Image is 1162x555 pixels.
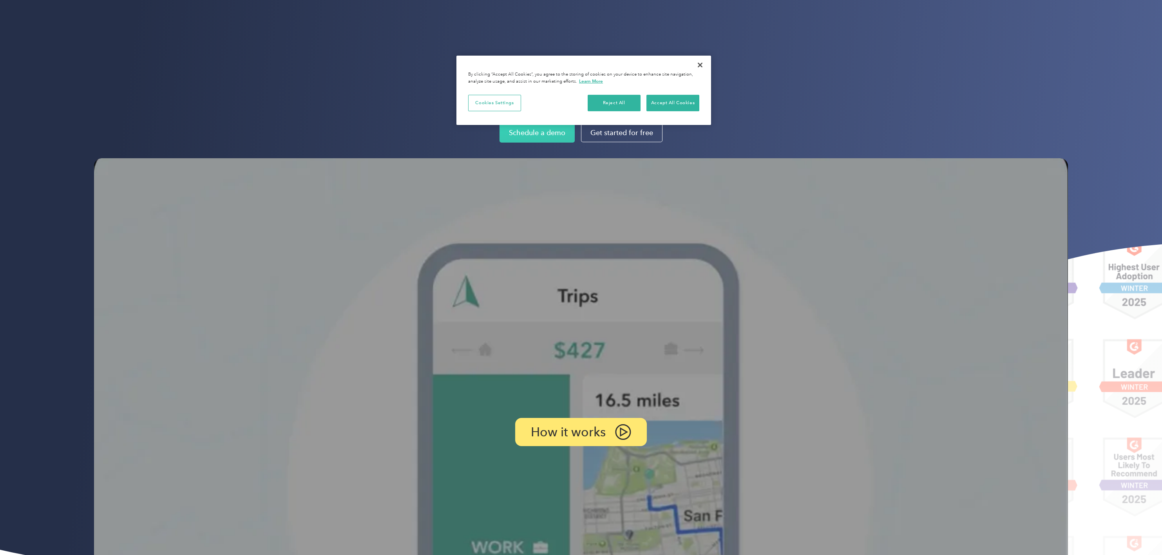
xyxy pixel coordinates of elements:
[581,123,662,142] a: Get started for free
[468,71,699,85] div: By clicking “Accept All Cookies”, you agree to the storing of cookies on your device to enhance s...
[588,95,641,111] button: Reject All
[646,95,699,111] button: Accept All Cookies
[579,78,603,84] a: More information about your privacy, opens in a new tab
[691,56,709,74] button: Close
[456,56,711,125] div: Cookie banner
[500,123,575,143] a: Schedule a demo
[456,56,711,125] div: Privacy
[468,95,521,111] button: Cookies Settings
[531,427,606,437] p: How it works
